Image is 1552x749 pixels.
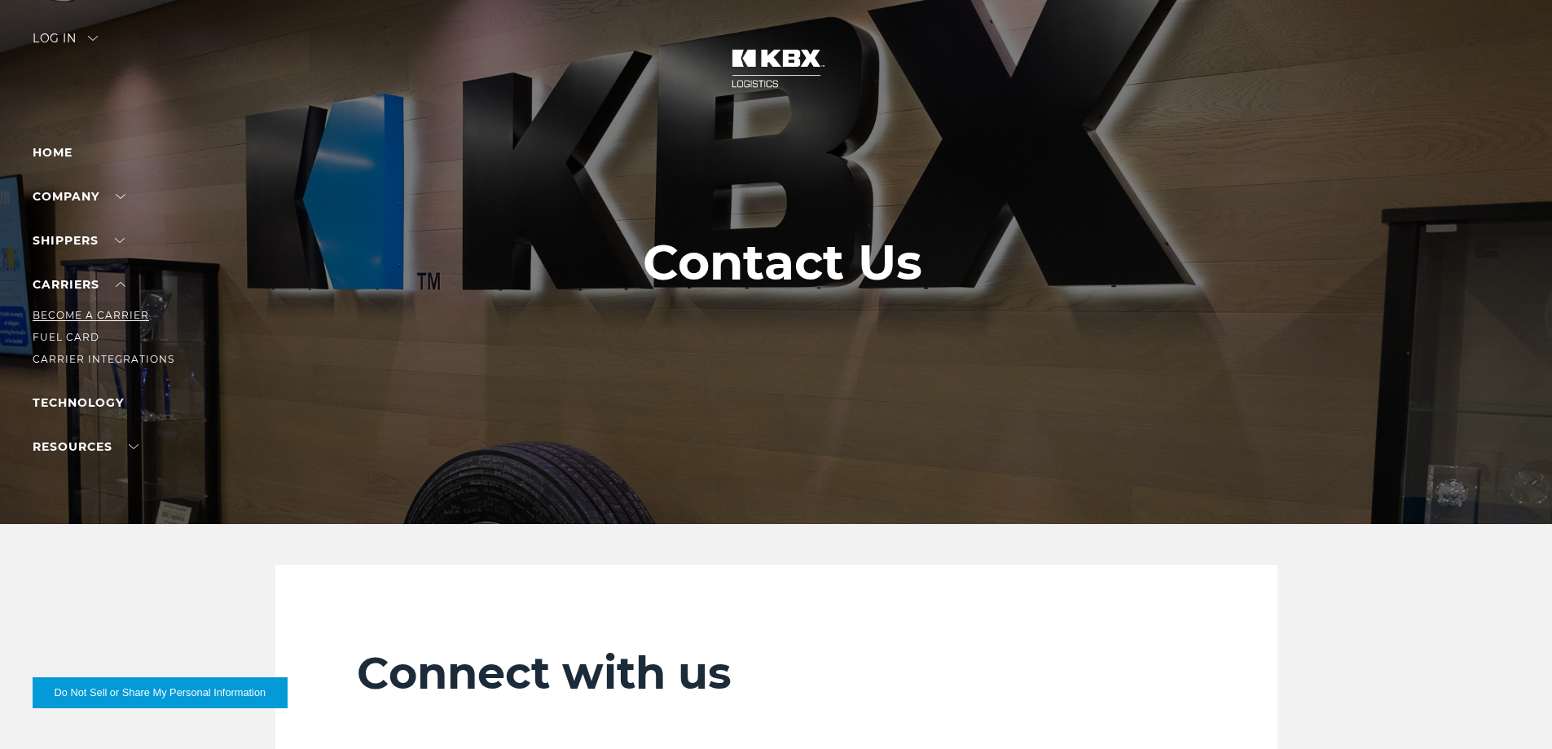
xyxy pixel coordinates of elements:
a: SHIPPERS [33,233,125,248]
img: arrow [88,36,98,41]
a: RESOURCES [33,439,138,454]
button: Do Not Sell or Share My Personal Information [33,677,288,708]
a: Become a Carrier [33,309,149,321]
a: Carriers [33,277,125,292]
h2: Connect with us [357,646,1196,700]
div: Log in [33,33,98,56]
a: Home [33,145,73,160]
a: Carrier Integrations [33,353,174,365]
a: Company [33,189,125,204]
img: kbx logo [715,33,838,104]
a: Fuel Card [33,331,99,343]
h1: Contact Us [643,235,922,290]
a: Technology [33,395,124,410]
